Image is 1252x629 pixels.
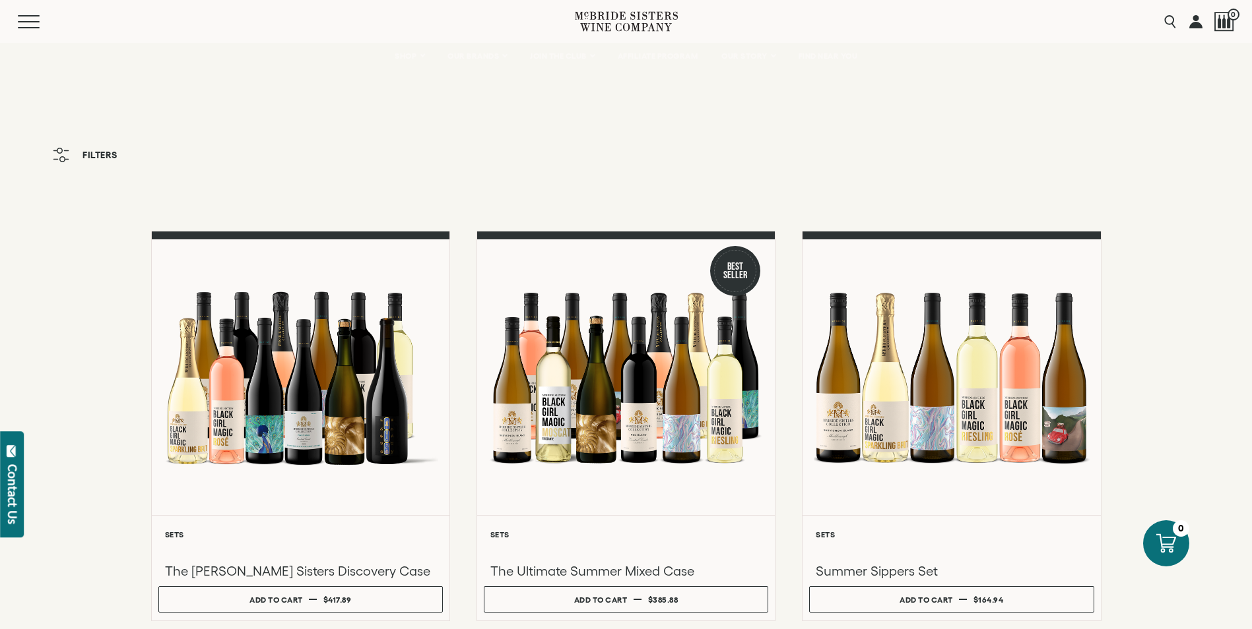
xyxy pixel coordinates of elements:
[82,150,117,160] span: Filters
[439,43,515,69] a: OUR BRANDS
[477,231,775,621] a: Best Seller The Ultimate Summer Mixed Case Sets The Ultimate Summer Mixed Case Add to cart $385.88
[484,586,768,613] button: Add to cart $385.88
[249,590,303,609] div: Add to cart
[1173,520,1189,537] div: 0
[447,51,499,61] span: OUR BRANDS
[713,43,783,69] a: OUR STORY
[151,231,450,621] a: McBride Sisters Full Set Sets The [PERSON_NAME] Sisters Discovery Case Add to cart $417.89
[609,43,707,69] a: AFFILIATE PROGRAM
[165,562,436,580] h3: The [PERSON_NAME] Sisters Discovery Case
[973,595,1004,604] span: $164.94
[490,562,762,580] h3: The Ultimate Summer Mixed Case
[395,51,417,61] span: SHOP
[574,590,628,609] div: Add to cart
[158,586,443,613] button: Add to cart $417.89
[18,15,65,28] button: Mobile Menu Trigger
[799,51,858,61] span: FIND NEAR YOU
[790,43,867,69] a: FIND NEAR YOU
[1228,9,1239,20] span: 0
[530,51,587,61] span: JOIN THE CLUB
[6,464,19,524] div: Contact Us
[490,530,762,539] h6: Sets
[521,43,603,69] a: JOIN THE CLUB
[816,530,1087,539] h6: Sets
[721,51,768,61] span: OUR STORY
[802,231,1101,621] a: Summer Sippers Set Sets Summer Sippers Set Add to cart $164.94
[648,595,678,604] span: $385.88
[618,51,698,61] span: AFFILIATE PROGRAM
[323,595,352,604] span: $417.89
[816,562,1087,580] h3: Summer Sippers Set
[386,43,432,69] a: SHOP
[900,590,953,609] div: Add to cart
[46,141,124,169] button: Filters
[165,530,436,539] h6: Sets
[809,586,1094,613] button: Add to cart $164.94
